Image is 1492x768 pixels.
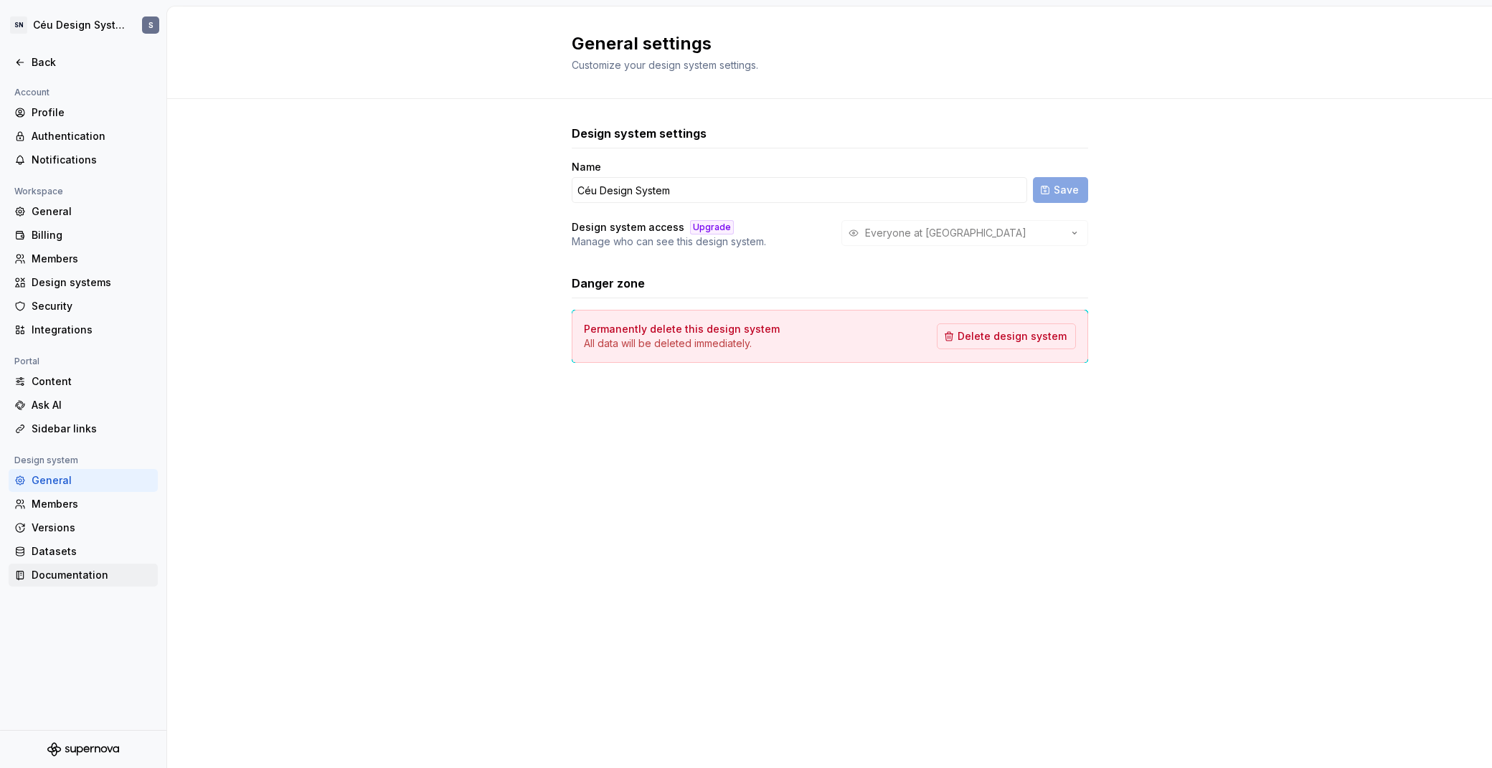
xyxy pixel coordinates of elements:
a: Ask AI [9,394,158,417]
h4: Design system access [572,220,684,234]
p: All data will be deleted immediately. [584,336,780,351]
a: Notifications [9,148,158,171]
div: SN [10,16,27,34]
div: Design system [9,452,84,469]
h3: Danger zone [572,275,645,292]
div: Members [32,497,152,511]
a: Authentication [9,125,158,148]
p: Manage who can see this design system. [572,234,766,249]
a: Profile [9,101,158,124]
div: Ask AI [32,398,152,412]
div: Content [32,374,152,389]
div: Security [32,299,152,313]
button: Delete design system [937,323,1076,349]
div: Design systems [32,275,152,290]
a: Billing [9,224,158,247]
div: Céu Design System [33,18,125,32]
button: SNCéu Design SystemS [3,9,164,41]
label: Name [572,160,601,174]
a: Members [9,247,158,270]
a: General [9,469,158,492]
h4: Permanently delete this design system [584,322,780,336]
a: Documentation [9,564,158,587]
div: Notifications [32,153,152,167]
a: Sidebar links [9,417,158,440]
div: Integrations [32,323,152,337]
h2: General settings [572,32,1071,55]
a: Integrations [9,318,158,341]
div: Versions [32,521,152,535]
div: Profile [32,105,152,120]
div: Account [9,84,55,101]
a: Versions [9,516,158,539]
div: Authentication [32,129,152,143]
a: Security [9,295,158,318]
a: Content [9,370,158,393]
h3: Design system settings [572,125,707,142]
a: General [9,200,158,223]
div: Datasets [32,544,152,559]
div: Sidebar links [32,422,152,436]
div: Members [32,252,152,266]
span: Customize your design system settings. [572,59,758,71]
a: Datasets [9,540,158,563]
div: General [32,473,152,488]
div: Back [32,55,152,70]
div: Upgrade [690,220,734,234]
div: Billing [32,228,152,242]
a: Design systems [9,271,158,294]
span: Delete design system [958,329,1067,343]
a: Back [9,51,158,74]
div: Portal [9,353,45,370]
div: General [32,204,152,219]
div: S [148,19,154,31]
a: Members [9,493,158,516]
div: Documentation [32,568,152,582]
svg: Supernova Logo [47,742,119,757]
div: Workspace [9,183,69,200]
